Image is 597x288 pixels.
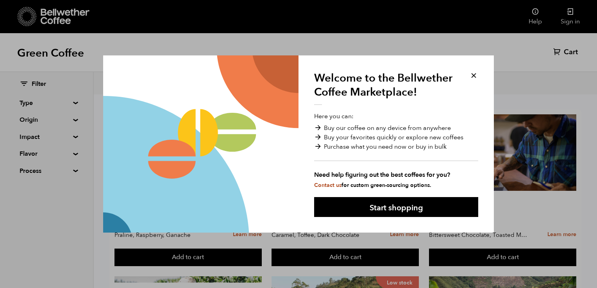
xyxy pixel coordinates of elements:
[314,133,478,142] li: Buy your favorites quickly or explore new coffees
[314,123,478,133] li: Buy our coffee on any device from anywhere
[314,197,478,217] button: Start shopping
[314,71,459,105] h1: Welcome to the Bellwether Coffee Marketplace!
[314,170,478,180] strong: Need help figuring out the best coffees for you?
[314,112,478,189] p: Here you can:
[314,181,431,189] small: for custom green-sourcing options.
[314,142,478,151] li: Purchase what you need now or buy in bulk
[314,181,341,189] a: Contact us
